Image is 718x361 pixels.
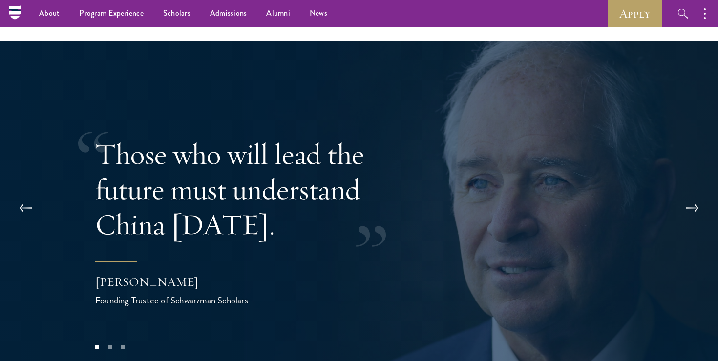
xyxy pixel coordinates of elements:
div: Founding Trustee of Schwarzman Scholars [95,293,291,307]
button: 2 of 3 [104,341,116,354]
button: 1 of 3 [91,341,104,354]
div: [PERSON_NAME] [95,274,291,290]
p: Those who will lead the future must understand China [DATE]. [95,137,413,242]
button: 3 of 3 [117,341,129,354]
